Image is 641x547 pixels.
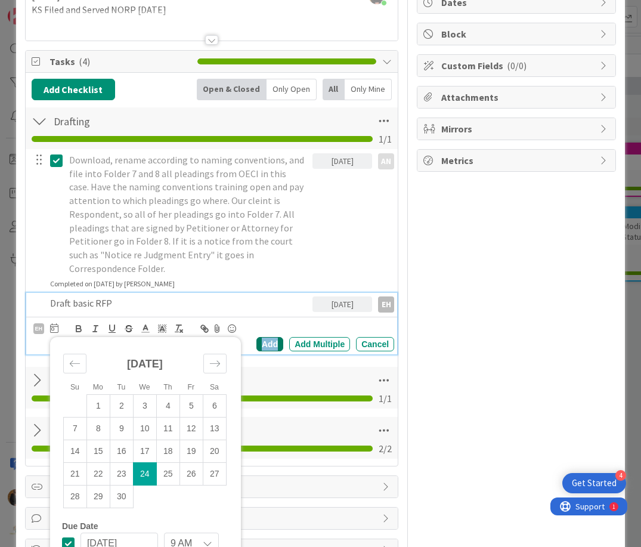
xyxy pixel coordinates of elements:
small: We [139,383,150,391]
td: Monday, 2025/Sep/15 12:00 PM [86,440,110,463]
td: Monday, 2025/Sep/29 12:00 PM [86,486,110,508]
span: Block [441,27,594,41]
small: Sa [210,383,219,391]
div: Open Get Started checklist, remaining modules: 4 [562,473,626,493]
td: Tuesday, 2025/Sep/09 12:00 PM [110,418,133,440]
td: Friday, 2025/Sep/05 12:00 PM [179,395,203,418]
span: 1 / 1 [379,391,392,406]
span: Attachments [441,90,594,104]
td: Tuesday, 2025/Sep/02 12:00 PM [110,395,133,418]
td: Tuesday, 2025/Sep/30 12:00 PM [110,486,133,508]
td: Thursday, 2025/Sep/11 12:00 PM [156,418,179,440]
div: [DATE] [312,296,372,312]
td: Saturday, 2025/Sep/13 12:00 PM [203,418,226,440]
input: Add Checklist... [49,370,281,391]
td: Wednesday, 2025/Sep/10 12:00 PM [133,418,156,440]
td: Sunday, 2025/Sep/28 12:00 PM [63,486,86,508]
div: AN [378,153,394,169]
div: Move forward to switch to the next month. [203,354,227,373]
span: Custom Fields [441,58,594,73]
div: 1 [62,5,65,14]
td: Friday, 2025/Sep/19 12:00 PM [179,440,203,463]
input: Add Checklist... [49,420,281,441]
td: Friday, 2025/Sep/12 12:00 PM [179,418,203,440]
span: Mirrors [441,122,594,136]
span: 2 / 2 [379,441,392,456]
td: Tuesday, 2025/Sep/23 12:00 PM [110,463,133,486]
td: Friday, 2025/Sep/26 12:00 PM [179,463,203,486]
td: Wednesday, 2025/Sep/03 12:00 PM [133,395,156,418]
div: 4 [615,470,626,481]
td: Thursday, 2025/Sep/18 12:00 PM [156,440,179,463]
small: Tu [117,383,125,391]
td: Monday, 2025/Sep/01 12:00 PM [86,395,110,418]
span: Comments [49,511,376,526]
div: Only Mine [345,79,392,100]
td: Saturday, 2025/Sep/20 12:00 PM [203,440,226,463]
td: Monday, 2025/Sep/08 12:00 PM [86,418,110,440]
div: EH [33,323,44,334]
div: Open & Closed [197,79,267,100]
div: [DATE] [312,153,372,169]
td: Monday, 2025/Sep/22 12:00 PM [86,463,110,486]
div: All [323,79,345,100]
input: Add Checklist... [49,110,281,132]
strong: [DATE] [127,358,163,370]
td: Sunday, 2025/Sep/14 12:00 PM [63,440,86,463]
td: Sunday, 2025/Sep/07 12:00 PM [63,418,86,440]
span: 1 / 1 [379,132,392,146]
span: Due Date [62,522,98,530]
small: Fr [188,383,195,391]
td: Selected. Wednesday, 2025/Sep/24 12:00 PM [133,463,156,486]
small: Th [163,383,172,391]
small: Su [70,383,79,391]
td: Wednesday, 2025/Sep/17 12:00 PM [133,440,156,463]
div: EH [378,296,394,313]
div: Completed on [DATE] by [PERSON_NAME] [50,279,175,289]
span: Tasks [49,54,191,69]
span: ( 4 ) [79,55,90,67]
span: ( 0/0 ) [507,60,527,72]
td: Saturday, 2025/Sep/06 12:00 PM [203,395,226,418]
small: Mo [93,383,103,391]
td: Thursday, 2025/Sep/25 12:00 PM [156,463,179,486]
div: Add Multiple [289,337,350,351]
div: Add [256,337,283,351]
p: Draft basic RFP [50,296,308,310]
span: Links [49,480,376,494]
td: Sunday, 2025/Sep/21 12:00 PM [63,463,86,486]
div: Only Open [267,79,317,100]
td: Tuesday, 2025/Sep/16 12:00 PM [110,440,133,463]
div: Move backward to switch to the previous month. [63,354,86,373]
td: Thursday, 2025/Sep/04 12:00 PM [156,395,179,418]
p: Download, rename according to naming conventions, and file into Folder 7 and 8 all pleadings from... [69,153,308,275]
span: Metrics [441,153,594,168]
p: KS Filed and Served NORP [DATE] [32,3,392,17]
div: Calendar [50,343,240,522]
div: Get Started [572,477,617,489]
div: Cancel [356,337,394,351]
td: Saturday, 2025/Sep/27 12:00 PM [203,463,226,486]
button: Add Checklist [32,79,115,100]
span: Support [25,2,54,16]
